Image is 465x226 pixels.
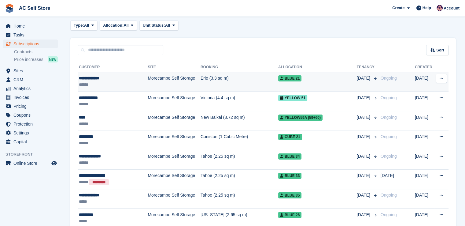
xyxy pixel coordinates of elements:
span: Blue 21 [278,75,301,81]
span: Type: [74,22,84,28]
span: Cube 21 [278,134,302,140]
a: menu [3,129,58,137]
a: menu [3,75,58,84]
th: Site [148,62,200,72]
td: [DATE] [415,169,434,189]
span: Online Store [13,159,50,168]
td: Morecambe Self Storage [148,92,200,111]
th: Allocation [278,62,357,72]
a: menu [3,40,58,48]
button: Type: All [70,21,97,31]
td: [DATE] [415,130,434,150]
span: Ongoing [381,76,397,81]
a: AC Self Store [17,3,53,13]
th: Created [415,62,434,72]
td: [DATE] [415,72,434,92]
span: Price increases [14,57,43,62]
button: Unit Status: All [139,21,178,31]
span: Sort [436,47,444,53]
a: menu [3,159,58,168]
span: Ongoing [381,154,397,159]
span: Tasks [13,31,50,39]
td: Erie (3.3 sq m) [201,72,278,92]
a: menu [3,137,58,146]
a: menu [3,31,58,39]
td: Tahoe (2.25 sq m) [201,150,278,170]
td: [DATE] [415,150,434,170]
a: menu [3,111,58,119]
span: [DATE] [357,212,371,218]
td: Morecambe Self Storage [148,130,200,150]
button: Allocation: All [100,21,137,31]
a: menu [3,93,58,102]
span: Invoices [13,93,50,102]
td: [DATE] [415,189,434,209]
td: [DATE] [415,92,434,111]
span: Blue 33 [278,173,301,179]
span: All [165,22,170,28]
td: Morecambe Self Storage [148,72,200,92]
td: Morecambe Self Storage [148,189,200,209]
span: Allocation: [103,22,124,28]
td: Morecambe Self Storage [148,150,200,170]
a: menu [3,102,58,111]
td: Tahoe (2.25 sq m) [201,189,278,209]
td: [DATE] [415,111,434,130]
span: Ongoing [381,95,397,100]
span: Storefront [6,151,61,157]
span: [DATE] [357,192,371,198]
span: Ongoing [381,115,397,120]
span: Blue 34 [278,153,301,160]
span: Pricing [13,102,50,111]
td: Morecambe Self Storage [148,169,200,189]
th: Customer [78,62,148,72]
span: All [124,22,129,28]
span: Ongoing [381,193,397,198]
th: Booking [201,62,278,72]
span: Help [423,5,431,11]
span: Yellow59a (59+60) [278,115,323,121]
span: Yellow 51 [278,95,307,101]
a: menu [3,22,58,30]
span: Subscriptions [13,40,50,48]
span: Capital [13,137,50,146]
span: Analytics [13,84,50,93]
span: [DATE] [357,114,371,121]
td: Morecambe Self Storage [148,111,200,130]
span: Ongoing [381,134,397,139]
a: Preview store [50,160,58,167]
span: CRM [13,75,50,84]
span: [DATE] [357,172,371,179]
span: Settings [13,129,50,137]
span: Coupons [13,111,50,119]
span: Blue 35 [278,192,301,198]
span: Create [392,5,404,11]
a: menu [3,120,58,128]
td: New Baikal (8.72 sq m) [201,111,278,130]
span: All [84,22,89,28]
td: Tahoe (2.25 sq m) [201,169,278,189]
span: Account [444,5,459,11]
a: Contracts [14,49,58,55]
span: Unit Status: [143,22,165,28]
span: Protection [13,120,50,128]
div: NEW [48,56,58,62]
td: Victoria (4.4 sq m) [201,92,278,111]
a: menu [3,84,58,93]
span: [DATE] [381,173,394,178]
span: Blue 26 [278,212,301,218]
span: Ongoing [381,212,397,217]
th: Tenancy [357,62,378,72]
span: [DATE] [357,75,371,81]
span: [DATE] [357,95,371,101]
span: [DATE] [357,153,371,160]
span: Home [13,22,50,30]
a: menu [3,66,58,75]
span: [DATE] [357,134,371,140]
td: Coniston (1 Cubic Metre) [201,130,278,150]
a: Price increases NEW [14,56,58,63]
img: Ted Cox [437,5,443,11]
span: Sites [13,66,50,75]
img: stora-icon-8386f47178a22dfd0bd8f6a31ec36ba5ce8667c1dd55bd0f319d3a0aa187defe.svg [5,4,14,13]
